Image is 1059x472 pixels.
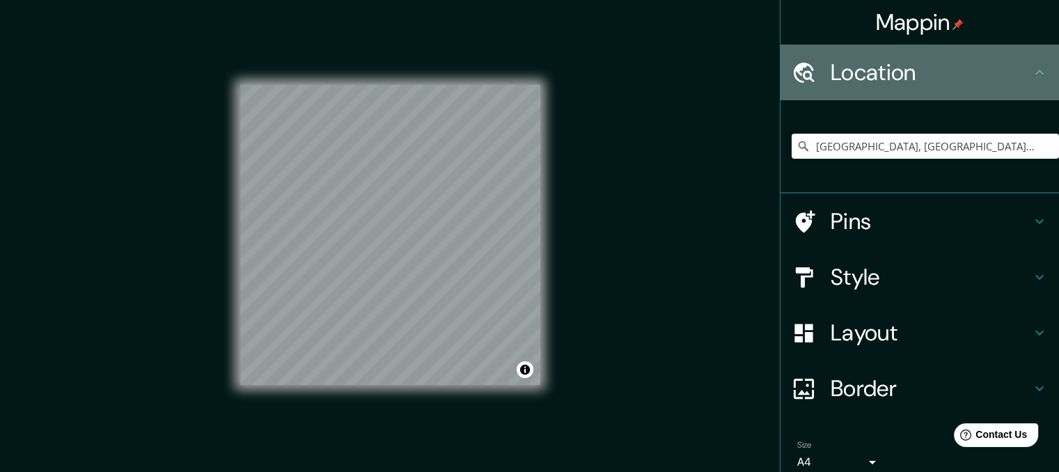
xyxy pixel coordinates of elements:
div: Pins [780,194,1059,249]
h4: Layout [831,319,1031,347]
div: Location [780,45,1059,100]
canvas: Map [240,85,540,385]
div: Layout [780,305,1059,361]
h4: Border [831,375,1031,402]
label: Size [797,439,812,451]
iframe: Help widget launcher [935,418,1044,457]
h4: Mappin [876,8,964,36]
input: Pick your city or area [792,134,1059,159]
div: Style [780,249,1059,305]
div: Border [780,361,1059,416]
h4: Location [831,58,1031,86]
img: pin-icon.png [952,19,964,30]
h4: Style [831,263,1031,291]
h4: Pins [831,207,1031,235]
button: Toggle attribution [517,361,533,378]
